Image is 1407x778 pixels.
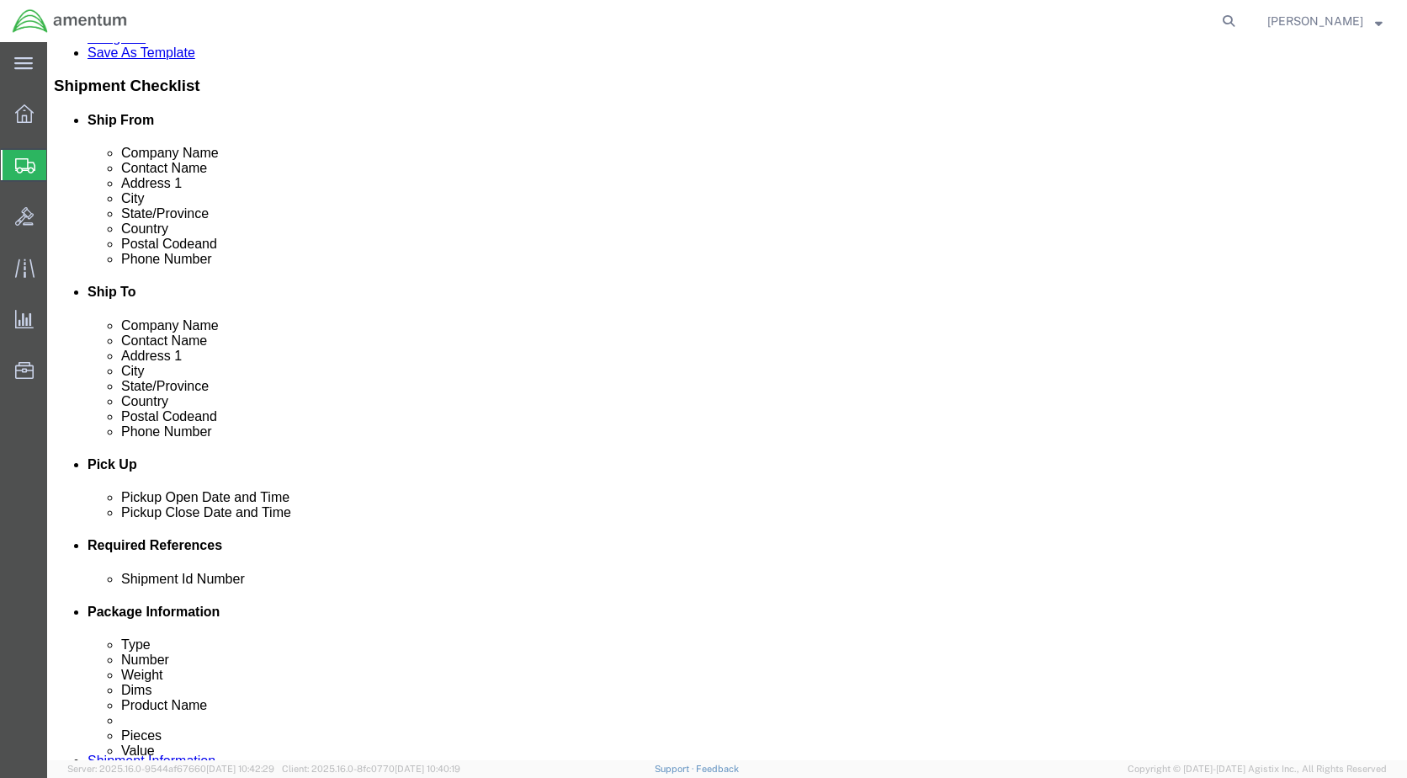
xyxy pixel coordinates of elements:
[655,764,697,774] a: Support
[1266,11,1383,31] button: [PERSON_NAME]
[395,764,460,774] span: [DATE] 10:40:19
[696,764,739,774] a: Feedback
[1128,762,1387,776] span: Copyright © [DATE]-[DATE] Agistix Inc., All Rights Reserved
[67,764,274,774] span: Server: 2025.16.0-9544af67660
[1267,12,1363,30] span: Eric Aanesatd
[47,42,1407,760] iframe: FS Legacy Container
[206,764,274,774] span: [DATE] 10:42:29
[282,764,460,774] span: Client: 2025.16.0-8fc0770
[12,8,128,34] img: logo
